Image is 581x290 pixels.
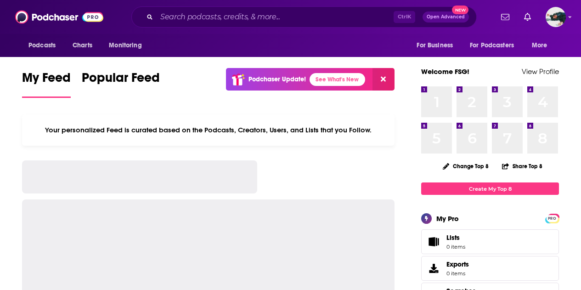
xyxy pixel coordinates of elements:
[131,6,477,28] div: Search podcasts, credits, & more...
[547,215,558,222] a: PRO
[394,11,415,23] span: Ctrl K
[410,37,464,54] button: open menu
[248,75,306,83] p: Podchaser Update!
[464,37,527,54] button: open menu
[446,260,469,268] span: Exports
[22,70,71,91] span: My Feed
[82,70,160,91] span: Popular Feed
[424,262,443,275] span: Exports
[73,39,92,52] span: Charts
[446,270,469,277] span: 0 items
[525,37,559,54] button: open menu
[522,67,559,76] a: View Profile
[22,70,71,98] a: My Feed
[82,70,160,98] a: Popular Feed
[423,11,469,23] button: Open AdvancedNew
[421,67,469,76] a: Welcome FSG!
[15,8,103,26] img: Podchaser - Follow, Share and Rate Podcasts
[67,37,98,54] a: Charts
[546,7,566,27] button: Show profile menu
[22,114,395,146] div: Your personalized Feed is curated based on the Podcasts, Creators, Users, and Lists that you Follow.
[452,6,468,14] span: New
[157,10,394,24] input: Search podcasts, credits, & more...
[22,37,68,54] button: open menu
[437,160,494,172] button: Change Top 8
[532,39,547,52] span: More
[421,256,559,281] a: Exports
[424,235,443,248] span: Lists
[421,229,559,254] a: Lists
[421,182,559,195] a: Create My Top 8
[310,73,365,86] a: See What's New
[520,9,535,25] a: Show notifications dropdown
[546,7,566,27] span: Logged in as fsg.publicity
[446,244,465,250] span: 0 items
[502,157,543,175] button: Share Top 8
[427,15,465,19] span: Open Advanced
[546,7,566,27] img: User Profile
[470,39,514,52] span: For Podcasters
[109,39,141,52] span: Monitoring
[436,214,459,223] div: My Pro
[28,39,56,52] span: Podcasts
[446,233,465,242] span: Lists
[417,39,453,52] span: For Business
[446,233,460,242] span: Lists
[547,215,558,222] span: PRO
[497,9,513,25] a: Show notifications dropdown
[102,37,153,54] button: open menu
